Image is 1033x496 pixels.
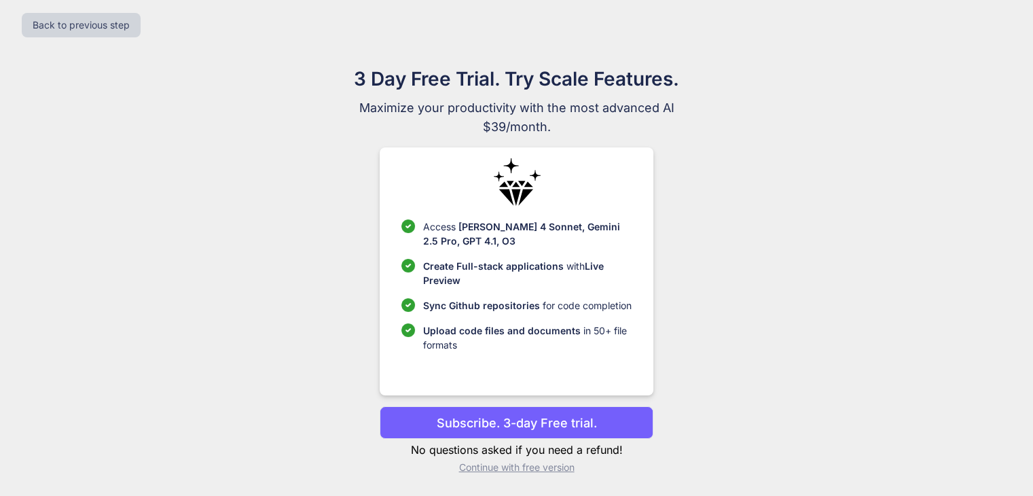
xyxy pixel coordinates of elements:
[380,442,653,458] p: No questions asked if you need a refund!
[401,219,415,233] img: checklist
[289,99,745,118] span: Maximize your productivity with the most advanced AI
[289,118,745,137] span: $39/month.
[423,260,566,272] span: Create Full-stack applications
[423,298,632,313] p: for code completion
[380,461,653,474] p: Continue with free version
[22,13,141,37] button: Back to previous step
[289,65,745,93] h1: 3 Day Free Trial. Try Scale Features.
[401,259,415,272] img: checklist
[423,221,620,247] span: [PERSON_NAME] 4 Sonnet, Gemini 2.5 Pro, GPT 4.1, O3
[423,323,632,352] p: in 50+ file formats
[401,323,415,337] img: checklist
[437,414,597,432] p: Subscribe. 3-day Free trial.
[423,300,540,311] span: Sync Github repositories
[423,219,632,248] p: Access
[423,259,632,287] p: with
[380,406,653,439] button: Subscribe. 3-day Free trial.
[401,298,415,312] img: checklist
[423,325,581,336] span: Upload code files and documents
